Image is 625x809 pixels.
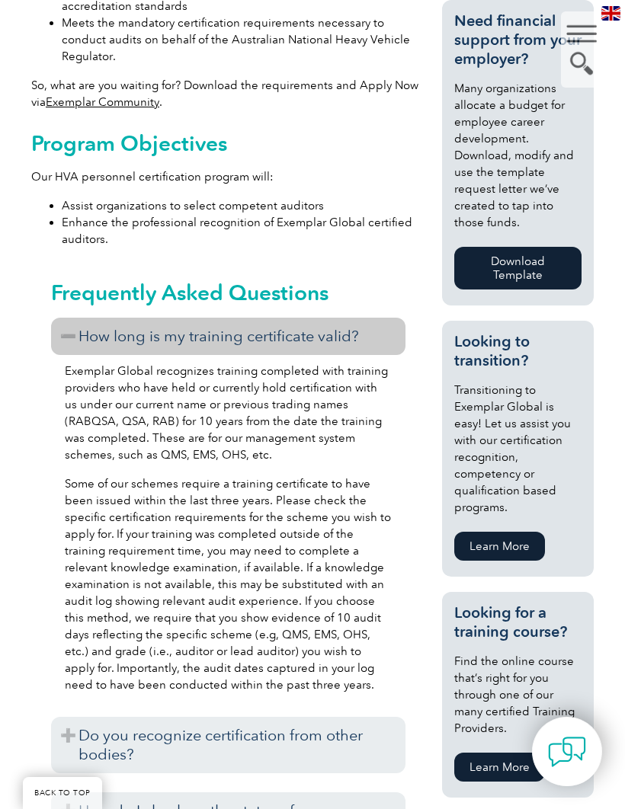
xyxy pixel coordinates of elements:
[62,197,425,214] li: Assist organizations to select competent auditors
[31,77,425,110] p: So, what are you waiting for? Download the requirements and Apply Now via .
[548,733,586,771] img: contact-chat.png
[51,280,405,305] h2: Frequently Asked Questions
[601,6,620,21] img: en
[65,475,392,693] p: Some of our schemes require a training certificate to have been issued within the last three year...
[65,363,392,463] p: Exemplar Global recognizes training completed with training providers who have held or currently ...
[454,11,582,69] h3: Need financial support from your employer?
[31,131,425,155] h2: Program Objectives
[454,382,582,516] p: Transitioning to Exemplar Global is easy! Let us assist you with our certification recognition, c...
[46,95,159,109] a: Exemplar Community
[62,214,425,248] li: Enhance the professional recognition of Exemplar Global certified auditors.
[454,80,582,231] p: Many organizations allocate a budget for employee career development. Download, modify and use th...
[31,168,425,185] p: Our HVA personnel certification program will:
[51,318,405,355] h3: How long is my training certificate valid?
[454,653,582,737] p: Find the online course that’s right for you through one of our many certified Training Providers.
[23,777,102,809] a: BACK TO TOP
[454,247,582,289] a: Download Template
[454,532,545,561] a: Learn More
[51,717,405,773] h3: Do you recognize certification from other bodies?
[454,332,582,370] h3: Looking to transition?
[62,14,425,65] li: Meets the mandatory certification requirements necessary to conduct audits on behalf of the Austr...
[454,753,545,782] a: Learn More
[454,603,582,641] h3: Looking for a training course?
